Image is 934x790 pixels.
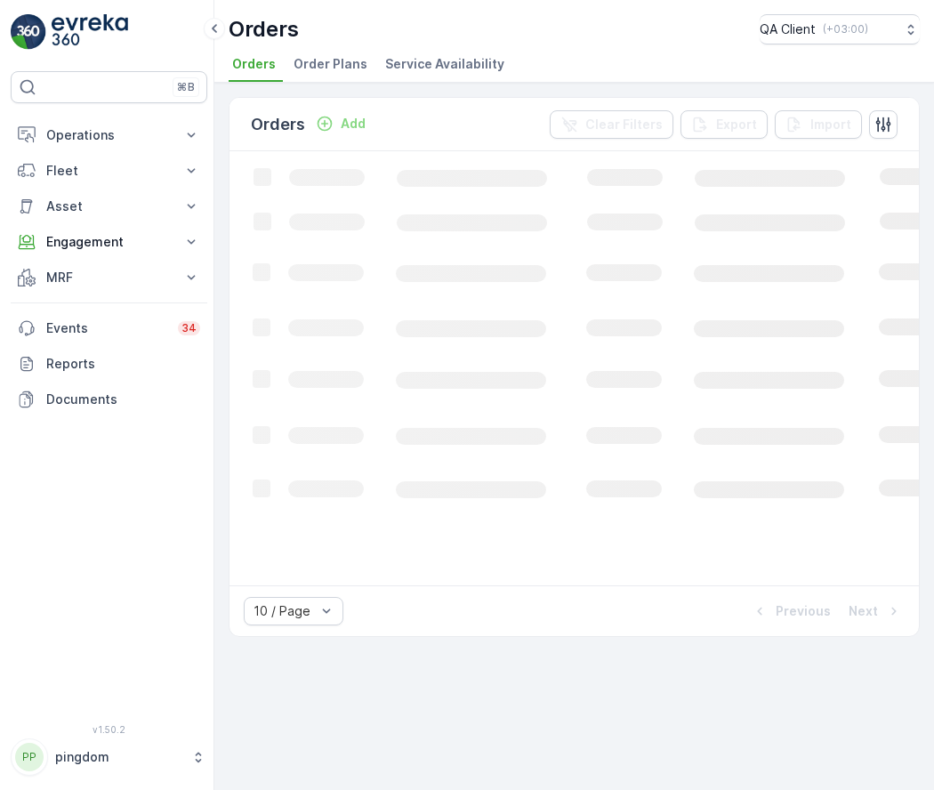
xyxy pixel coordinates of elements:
[229,15,299,44] p: Orders
[52,14,128,50] img: logo_light-DOdMpM7g.png
[309,113,373,134] button: Add
[385,55,504,73] span: Service Availability
[847,601,905,622] button: Next
[341,115,366,133] p: Add
[749,601,833,622] button: Previous
[46,355,200,373] p: Reports
[823,22,868,36] p: ( +03:00 )
[680,110,768,139] button: Export
[294,55,367,73] span: Order Plans
[760,14,920,44] button: QA Client(+03:00)
[251,112,305,137] p: Orders
[550,110,673,139] button: Clear Filters
[11,117,207,153] button: Operations
[810,116,851,133] p: Import
[775,110,862,139] button: Import
[46,126,172,144] p: Operations
[11,14,46,50] img: logo
[716,116,757,133] p: Export
[585,116,663,133] p: Clear Filters
[11,189,207,224] button: Asset
[232,55,276,73] span: Orders
[46,391,200,408] p: Documents
[15,743,44,771] div: PP
[11,738,207,776] button: PPpingdom
[11,153,207,189] button: Fleet
[177,80,195,94] p: ⌘B
[11,724,207,735] span: v 1.50.2
[46,233,172,251] p: Engagement
[760,20,816,38] p: QA Client
[46,319,167,337] p: Events
[849,602,878,620] p: Next
[11,310,207,346] a: Events34
[11,346,207,382] a: Reports
[11,382,207,417] a: Documents
[46,197,172,215] p: Asset
[181,321,197,335] p: 34
[55,748,182,766] p: pingdom
[46,162,172,180] p: Fleet
[11,260,207,295] button: MRF
[776,602,831,620] p: Previous
[11,224,207,260] button: Engagement
[46,269,172,286] p: MRF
